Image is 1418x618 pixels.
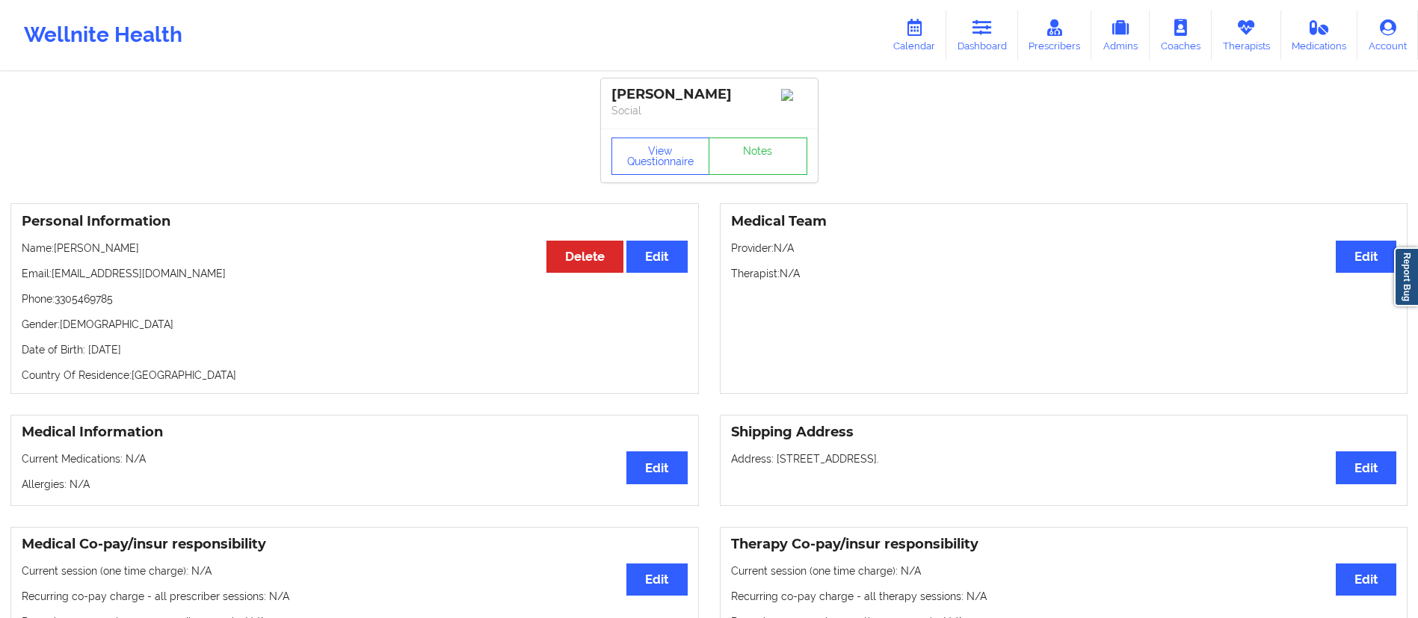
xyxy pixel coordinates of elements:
a: Prescribers [1018,10,1092,60]
h3: Medical Team [731,213,1397,230]
a: Dashboard [946,10,1018,60]
button: Edit [626,563,687,596]
h3: Shipping Address [731,424,1397,441]
p: Provider: N/A [731,241,1397,256]
button: Edit [1336,241,1396,273]
p: Current Medications: N/A [22,451,688,466]
button: Edit [626,241,687,273]
p: Current session (one time charge): N/A [22,563,688,578]
p: Recurring co-pay charge - all prescriber sessions : N/A [22,589,688,604]
p: Therapist: N/A [731,266,1397,281]
a: Notes [709,137,807,175]
img: Image%2Fplaceholer-image.png [781,89,807,101]
button: Edit [626,451,687,483]
h3: Personal Information [22,213,688,230]
a: Account [1357,10,1418,60]
p: Social [611,103,807,118]
a: Therapists [1212,10,1281,60]
a: Medications [1281,10,1358,60]
p: Recurring co-pay charge - all therapy sessions : N/A [731,589,1397,604]
p: Email: [EMAIL_ADDRESS][DOMAIN_NAME] [22,266,688,281]
p: Allergies: N/A [22,477,688,492]
h3: Medical Co-pay/insur responsibility [22,536,688,553]
p: Gender: [DEMOGRAPHIC_DATA] [22,317,688,332]
button: Edit [1336,451,1396,483]
button: View Questionnaire [611,137,710,175]
button: Delete [546,241,623,273]
p: Phone: 3305469785 [22,291,688,306]
button: Edit [1336,563,1396,596]
p: Current session (one time charge): N/A [731,563,1397,578]
a: Calendar [882,10,946,60]
h3: Medical Information [22,424,688,441]
div: [PERSON_NAME] [611,86,807,103]
p: Address: [STREET_ADDRESS]. [731,451,1397,466]
a: Report Bug [1394,247,1418,306]
a: Admins [1091,10,1150,60]
p: Country Of Residence: [GEOGRAPHIC_DATA] [22,368,688,383]
a: Coaches [1150,10,1212,60]
p: Name: [PERSON_NAME] [22,241,688,256]
p: Date of Birth: [DATE] [22,342,688,357]
h3: Therapy Co-pay/insur responsibility [731,536,1397,553]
